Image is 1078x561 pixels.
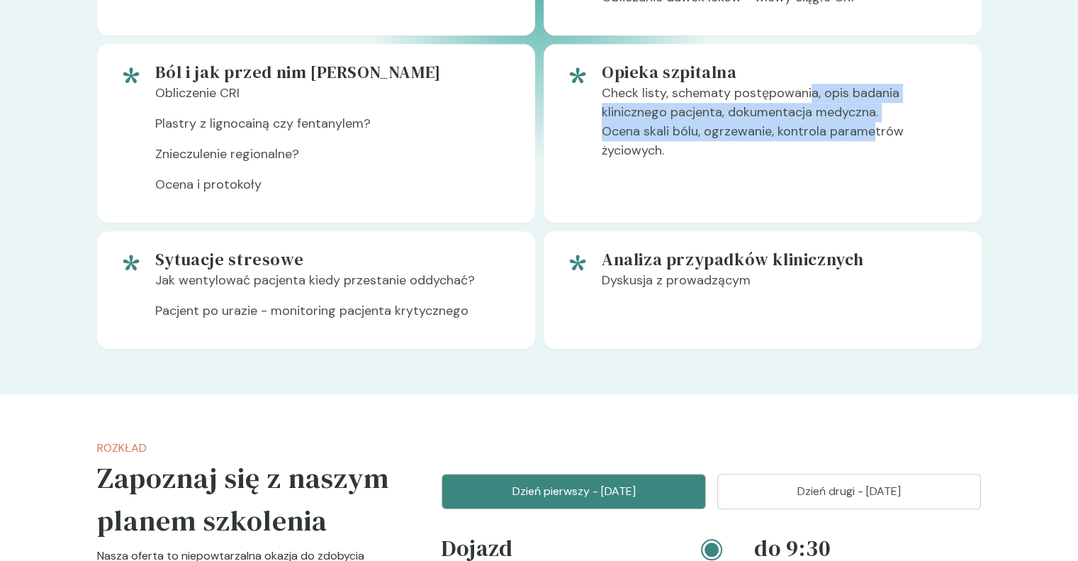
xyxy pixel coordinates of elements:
[155,114,512,145] p: Plastry z lignocainą czy fentanylem?
[717,474,982,509] button: Dzień drugi - [DATE]
[735,483,964,500] p: Dzień drugi - [DATE]
[155,248,512,271] h5: Sytuacje stresowe
[97,457,397,542] h5: Zapoznaj się z naszym planem szkolenia
[155,301,512,332] p: Pacjent po urazie - monitoring pacjenta krytycznego
[459,483,688,500] p: Dzień pierwszy - [DATE]
[602,61,959,84] h5: Opieka szpitalna
[155,61,512,84] h5: Ból i jak przed nim [PERSON_NAME]
[97,440,397,457] p: Rozkład
[155,145,512,175] p: Znieczulenie regionalne?
[155,84,512,114] p: Obliczenie CRI
[602,271,959,301] p: Dyskusja z prowadzącym
[155,175,512,206] p: Ocena i protokoły
[602,248,959,271] h5: Analiza przypadków klinicznych
[155,271,512,301] p: Jak wentylować pacjenta kiedy przestanie oddychać?
[602,84,959,172] p: Check listy, schematy postępowania, opis badania klinicznego pacjenta, dokumentacja medyczna. Oce...
[442,474,706,509] button: Dzień pierwszy - [DATE]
